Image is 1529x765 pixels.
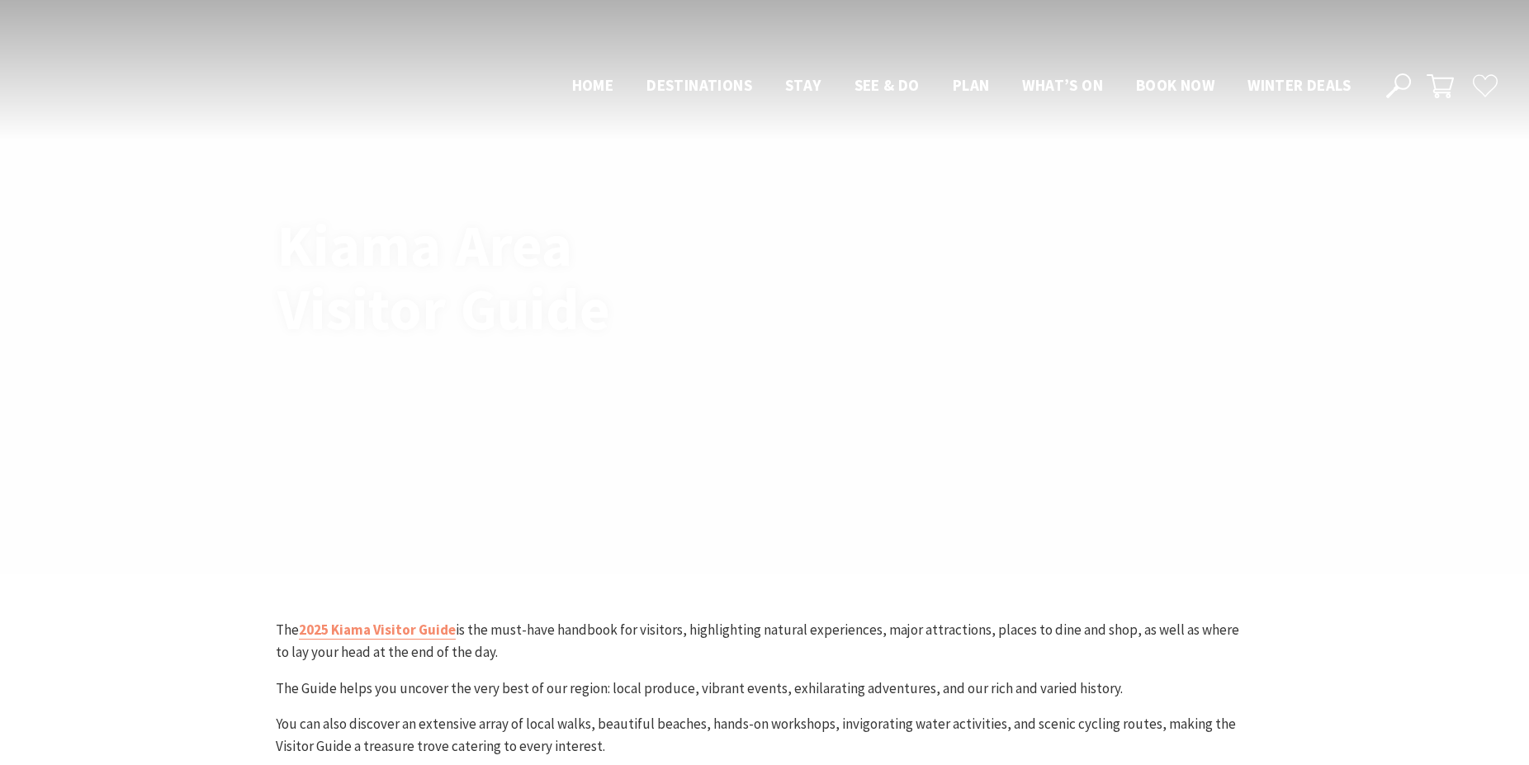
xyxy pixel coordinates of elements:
p: The is the must-have handbook for visitors, highlighting natural experiences, major attractions, ... [276,619,1253,663]
p: You can also discover an extensive array of local walks, beautiful beaches, hands-on workshops, i... [276,713,1253,758]
span: What’s On [1022,75,1103,95]
p: The Guide helps you uncover the very best of our region: local produce, vibrant events, exhilarat... [276,678,1253,700]
a: 2025 Kiama Visitor Guide [299,621,456,640]
span: Destinations [646,75,752,95]
span: Winter Deals [1247,75,1351,95]
span: Book now [1136,75,1214,95]
nav: Main Menu [556,73,1367,100]
span: Home [572,75,614,95]
span: Plan [953,75,990,95]
span: See & Do [854,75,920,95]
h1: Kiama Area Visitor Guide [277,214,744,341]
span: Stay [785,75,821,95]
